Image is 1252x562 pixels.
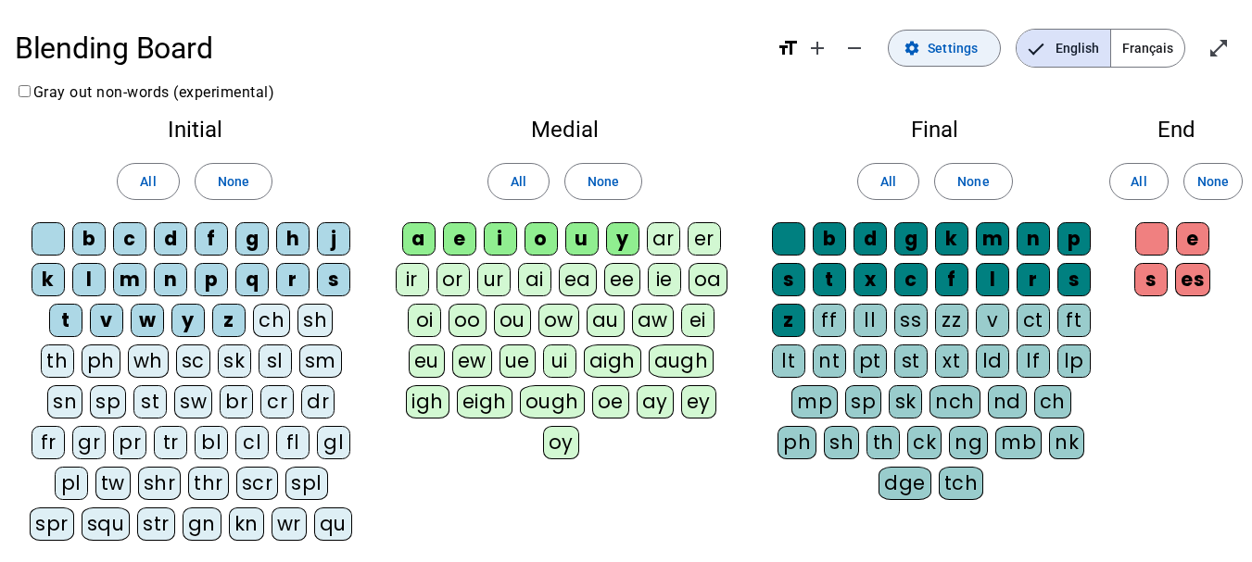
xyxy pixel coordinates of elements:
span: All [511,170,526,193]
div: pt [854,344,887,378]
div: nt [813,344,846,378]
div: thr [188,467,229,500]
div: oe [592,385,629,418]
div: sn [47,385,82,418]
div: lp [1057,344,1091,378]
div: nch [930,385,980,418]
div: cr [260,385,294,418]
button: All [1109,163,1169,200]
div: v [976,304,1009,337]
div: str [137,507,175,541]
button: Enter full screen [1200,30,1237,67]
div: th [41,344,74,378]
mat-icon: add [806,37,828,59]
div: sh [297,304,333,337]
div: br [220,385,253,418]
div: w [131,304,164,337]
div: ew [452,344,492,378]
span: All [140,170,156,193]
div: s [317,263,350,296]
div: ar [647,222,680,256]
div: sw [174,385,212,418]
mat-icon: remove [843,37,866,59]
div: oi [408,304,441,337]
div: ee [604,263,640,296]
div: eu [409,344,445,378]
div: gl [317,426,350,459]
button: All [857,163,919,200]
div: pl [55,467,88,500]
span: All [1131,170,1146,193]
div: e [1176,222,1209,256]
div: ey [681,385,716,418]
div: spr [30,507,74,541]
div: s [772,263,805,296]
div: gr [72,426,106,459]
div: sl [259,344,292,378]
div: sp [845,385,881,418]
label: Gray out non-words (experimental) [15,83,274,101]
button: None [195,163,272,200]
div: squ [82,507,131,541]
div: ch [253,304,290,337]
div: scr [236,467,279,500]
div: i [484,222,517,256]
h2: End [1130,119,1222,141]
div: dge [879,467,931,500]
span: Français [1111,30,1184,67]
div: au [587,304,625,337]
div: m [113,263,146,296]
div: y [171,304,205,337]
div: fl [276,426,310,459]
div: y [606,222,639,256]
span: Settings [928,37,978,59]
div: v [90,304,123,337]
div: n [1017,222,1050,256]
input: Gray out non-words (experimental) [19,85,31,97]
div: nd [988,385,1027,418]
div: sh [824,426,859,459]
div: f [195,222,228,256]
div: ai [518,263,551,296]
span: None [218,170,249,193]
mat-icon: open_in_full [1208,37,1230,59]
div: t [49,304,82,337]
div: ft [1057,304,1091,337]
button: Decrease font size [836,30,873,67]
div: igh [406,385,449,418]
div: r [276,263,310,296]
div: ch [1034,385,1071,418]
div: ay [637,385,674,418]
button: Settings [888,30,1001,67]
div: lt [772,344,805,378]
div: tch [939,467,984,500]
div: ff [813,304,846,337]
div: oa [689,263,727,296]
div: th [866,426,900,459]
div: s [1134,263,1168,296]
button: All [117,163,179,200]
div: ld [976,344,1009,378]
div: ll [854,304,887,337]
div: aigh [584,344,641,378]
div: ue [500,344,536,378]
div: fr [32,426,65,459]
div: b [72,222,106,256]
button: Increase font size [799,30,836,67]
div: u [565,222,599,256]
div: j [317,222,350,256]
div: wh [128,344,169,378]
div: xt [935,344,968,378]
div: g [894,222,928,256]
div: oo [449,304,487,337]
button: All [487,163,550,200]
div: gn [183,507,221,541]
div: oy [543,426,579,459]
div: ough [520,385,585,418]
div: p [1057,222,1091,256]
div: sm [299,344,342,378]
div: mb [995,426,1042,459]
h1: Blending Board [15,19,762,78]
div: or [436,263,470,296]
div: n [154,263,187,296]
